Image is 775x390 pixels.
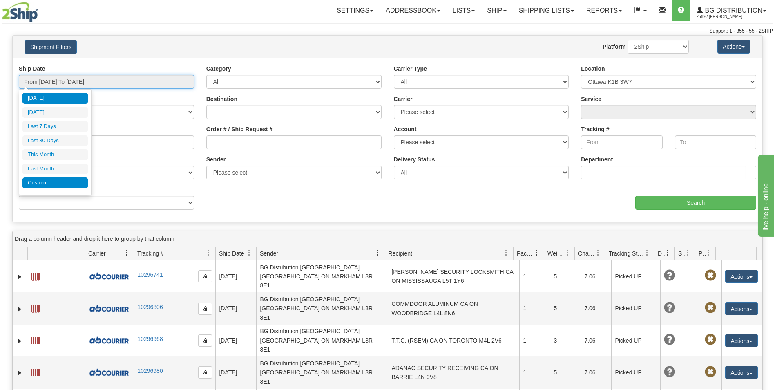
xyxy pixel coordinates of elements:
[31,269,40,282] a: Label
[22,107,88,118] li: [DATE]
[447,0,481,21] a: Lists
[198,303,212,315] button: Copy to clipboard
[16,369,24,377] a: Expand
[581,260,611,292] td: 7.06
[198,334,212,347] button: Copy to clipboard
[388,260,519,292] td: [PERSON_NAME] SECURITY LOCKSMITH CA ON MISSISSAUGA L5T 1Y6
[580,0,628,21] a: Reports
[22,135,88,146] li: Last 30 Days
[394,65,427,73] label: Carrier Type
[678,249,685,258] span: Shipment Issues
[519,325,550,356] td: 1
[19,65,45,73] label: Ship Date
[137,304,163,310] a: 10296806
[561,246,574,260] a: Weight filter column settings
[206,95,237,103] label: Destination
[481,0,512,21] a: Ship
[717,40,750,54] button: Actions
[547,249,565,258] span: Weight
[206,125,273,133] label: Order # / Ship Request #
[215,325,256,356] td: [DATE]
[603,43,626,51] label: Platform
[591,246,605,260] a: Charge filter column settings
[681,246,695,260] a: Shipment Issues filter column settings
[581,95,601,103] label: Service
[256,325,388,356] td: BG Distribution [GEOGRAPHIC_DATA] [GEOGRAPHIC_DATA] ON MARKHAM L3R 8E1
[661,246,674,260] a: Delivery Status filter column settings
[215,260,256,292] td: [DATE]
[120,246,134,260] a: Carrier filter column settings
[22,93,88,104] li: [DATE]
[388,292,519,324] td: COMMDOOR ALUMINUM CA ON WOODBRIDGE L4L 8N6
[550,356,581,388] td: 5
[725,334,758,347] button: Actions
[725,270,758,283] button: Actions
[206,65,231,73] label: Category
[519,292,550,324] td: 1
[578,249,595,258] span: Charge
[22,149,88,160] li: This Month
[331,0,380,21] a: Settings
[219,249,244,258] span: Ship Date
[635,196,756,210] input: Search
[88,249,106,258] span: Carrier
[256,356,388,388] td: BG Distribution [GEOGRAPHIC_DATA] [GEOGRAPHIC_DATA] ON MARKHAM L3R 8E1
[394,155,435,164] label: Delivery Status
[388,356,519,388] td: ADANAC SECURITY RECEIVING CA ON BARRIE L4N 9V8
[705,334,716,345] span: Pickup Not Assigned
[22,121,88,132] li: Last 7 Days
[581,292,611,324] td: 7.06
[675,135,756,149] input: To
[88,336,130,345] img: 10087 - A&B Courier
[640,246,654,260] a: Tracking Status filter column settings
[25,40,77,54] button: Shipment Filters
[2,2,38,22] img: logo2569.jpg
[581,356,611,388] td: 7.06
[530,246,544,260] a: Packages filter column settings
[206,155,226,164] label: Sender
[725,366,758,379] button: Actions
[699,249,706,258] span: Pickup Status
[380,0,447,21] a: Addressbook
[242,246,256,260] a: Ship Date filter column settings
[581,125,609,133] label: Tracking #
[137,336,163,342] a: 10296968
[581,65,605,73] label: Location
[705,270,716,281] span: Pickup Not Assigned
[581,155,613,164] label: Department
[581,135,662,149] input: From
[260,249,278,258] span: Sender
[198,270,212,282] button: Copy to clipboard
[215,292,256,324] td: [DATE]
[16,305,24,313] a: Expand
[88,271,130,281] img: 10087 - A&B Courier
[658,249,665,258] span: Delivery Status
[499,246,513,260] a: Recipient filter column settings
[256,292,388,324] td: BG Distribution [GEOGRAPHIC_DATA] [GEOGRAPHIC_DATA] ON MARKHAM L3R 8E1
[519,260,550,292] td: 1
[690,0,773,21] a: BG Distribution 2569 / [PERSON_NAME]
[581,325,611,356] td: 7.06
[705,302,716,314] span: Pickup Not Assigned
[664,366,675,378] span: Unknown
[201,246,215,260] a: Tracking # filter column settings
[756,153,774,237] iframe: chat widget
[13,231,762,247] div: grid grouping header
[611,325,660,356] td: Picked UP
[664,302,675,314] span: Unknown
[137,271,163,278] a: 10296741
[517,249,534,258] span: Packages
[137,249,164,258] span: Tracking #
[611,260,660,292] td: Picked UP
[16,273,24,281] a: Expand
[22,177,88,188] li: Custom
[609,249,644,258] span: Tracking Status
[513,0,580,21] a: Shipping lists
[394,125,417,133] label: Account
[22,164,88,175] li: Last Month
[705,366,716,378] span: Pickup Not Assigned
[2,28,773,35] div: Support: 1 - 855 - 55 - 2SHIP
[388,325,519,356] td: T.T.C. (RSEM) CA ON TORONTO M4L 2V6
[664,334,675,345] span: Unknown
[31,365,40,379] a: Label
